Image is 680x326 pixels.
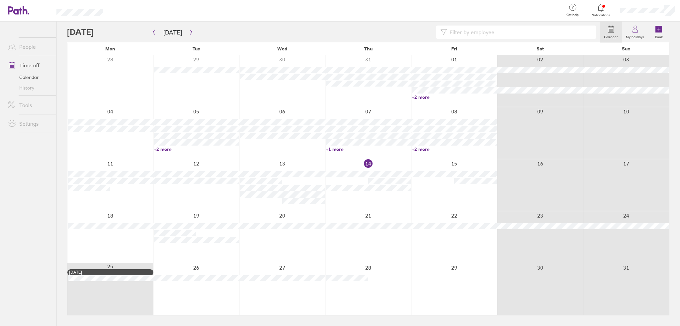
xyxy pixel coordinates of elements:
a: Tools [3,98,56,112]
a: Time off [3,59,56,72]
a: People [3,40,56,53]
a: History [3,83,56,93]
span: Mon [105,46,115,51]
a: Settings [3,117,56,130]
a: Calendar [3,72,56,83]
input: Filter by employee [447,26,592,38]
span: Sun [622,46,631,51]
span: Thu [364,46,373,51]
span: Notifications [590,13,612,17]
div: [DATE] [69,270,152,275]
a: My holidays [622,22,648,43]
span: Get help [562,13,583,17]
label: My holidays [622,33,648,39]
button: [DATE] [158,27,187,38]
span: Sat [537,46,544,51]
a: Book [648,22,669,43]
label: Calendar [600,33,622,39]
a: +2 more [412,146,497,152]
label: Book [651,33,667,39]
span: Fri [451,46,457,51]
a: +1 more [326,146,411,152]
a: Notifications [590,3,612,17]
span: Wed [277,46,287,51]
a: +2 more [154,146,239,152]
a: Calendar [600,22,622,43]
span: Tue [193,46,200,51]
a: +2 more [412,94,497,100]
